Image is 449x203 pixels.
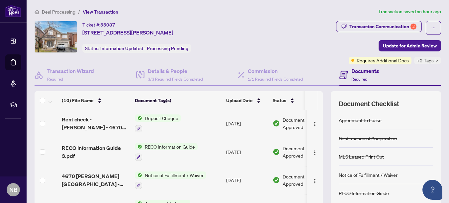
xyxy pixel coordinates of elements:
button: Transaction Communication2 [336,21,422,32]
img: logo [5,5,21,17]
span: Rent check - [PERSON_NAME] - 4670 [PERSON_NAME][GEOGRAPHIC_DATA]pdf [62,115,130,131]
span: (10) File Name [62,97,94,104]
span: Required [47,77,63,82]
span: Upload Date [226,97,253,104]
h4: Documents [351,67,379,75]
img: IMG-W12398909_1.jpg [35,21,77,52]
span: [STREET_ADDRESS][PERSON_NAME] [82,29,173,36]
div: RECO Information Guide [339,189,389,197]
span: Notice of Fulfillment / Waiver [142,171,206,179]
img: Document Status [273,176,280,184]
span: RECO Information Guide [142,143,198,150]
th: Status [270,91,326,110]
button: Status IconRECO Information Guide [135,143,198,161]
span: 1/1 Required Fields Completed [248,77,303,82]
span: Status [273,97,286,104]
div: Agreement to Lease [339,116,382,124]
span: Required [351,77,367,82]
span: 4670 [PERSON_NAME][GEOGRAPHIC_DATA] - [GEOGRAPHIC_DATA]-final.pdf [62,172,130,188]
span: Document Checklist [339,99,399,108]
td: [DATE] [224,166,270,195]
h4: Transaction Wizard [47,67,94,75]
button: Open asap [422,180,442,200]
th: (10) File Name [59,91,132,110]
span: Deposit Cheque [142,114,181,122]
span: Requires Additional Docs [357,57,409,64]
li: / [78,8,80,16]
button: Status IconDeposit Cheque [135,114,181,132]
button: Logo [310,147,320,157]
img: Logo [312,150,317,155]
span: RECO Information Guide 3.pdf [62,144,130,160]
img: Status Icon [135,171,142,179]
img: Document Status [273,148,280,156]
th: Document Tag(s) [132,91,224,110]
div: Status: [82,44,191,53]
span: 3/3 Required Fields Completed [148,77,203,82]
span: Document Approved [283,145,324,159]
th: Upload Date [224,91,270,110]
div: Transaction Communication [349,21,416,32]
span: home [35,10,39,14]
button: Logo [310,118,320,129]
span: View Transaction [83,9,118,15]
img: Status Icon [135,143,142,150]
span: down [435,59,438,62]
div: Notice of Fulfillment / Waiver [339,171,398,178]
article: Transaction saved an hour ago [378,8,441,16]
span: ellipsis [431,26,436,30]
span: Document Approved [283,173,324,187]
img: Logo [312,121,317,127]
span: +2 Tags [417,57,434,64]
button: Status IconNotice of Fulfillment / Waiver [135,171,206,189]
h4: Details & People [148,67,203,75]
div: 2 [410,24,416,30]
span: Document Approved [283,116,324,131]
img: Logo [312,178,317,184]
span: Information Updated - Processing Pending [100,45,188,51]
span: Update for Admin Review [383,40,437,51]
div: Ticket #: [82,21,115,29]
h4: Commission [248,67,303,75]
td: [DATE] [224,138,270,166]
div: Confirmation of Cooperation [339,135,397,142]
span: NB [9,185,18,194]
span: 55087 [100,22,115,28]
span: Deal Processing [42,9,75,15]
td: [DATE] [224,109,270,138]
img: Document Status [273,120,280,127]
div: MLS Leased Print Out [339,153,384,160]
button: Logo [310,175,320,185]
img: Status Icon [135,114,142,122]
button: Update for Admin Review [379,40,441,51]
